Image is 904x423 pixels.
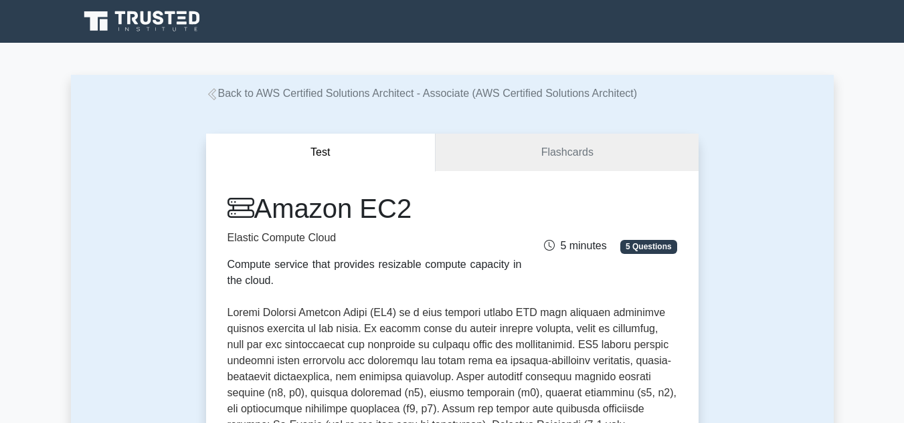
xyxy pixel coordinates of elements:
[206,134,436,172] button: Test
[436,134,698,172] a: Flashcards
[620,240,676,253] span: 5 Questions
[228,257,522,289] div: Compute service that provides resizable compute capacity in the cloud.
[228,192,522,225] h1: Amazon EC2
[206,88,638,99] a: Back to AWS Certified Solutions Architect - Associate (AWS Certified Solutions Architect)
[544,240,606,251] span: 5 minutes
[228,230,522,246] p: Elastic Compute Cloud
